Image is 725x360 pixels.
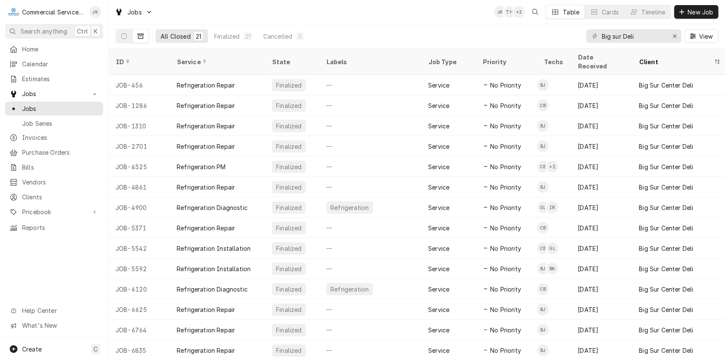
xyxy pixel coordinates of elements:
[537,201,549,213] div: GL
[109,238,170,258] div: JOB-5542
[639,224,693,232] div: Big Sur Center Deli
[639,183,693,192] div: Big Sur Center Deli
[22,207,86,216] span: Pricebook
[177,264,251,273] div: Refrigeration Installation
[490,305,521,314] span: No Priority
[5,145,103,159] a: Purchase Orders
[5,24,103,39] button: Search anythingCtrlK
[22,321,98,330] span: What's New
[109,156,170,177] div: JOB-4525
[275,264,302,273] div: Finalized
[537,161,549,173] div: Carson Bourdet's Avatar
[490,183,521,192] span: No Priority
[263,32,292,41] div: Cancelled
[109,95,170,116] div: JOB-1286
[494,6,506,18] div: John Key's Avatar
[272,57,313,66] div: State
[639,203,693,212] div: Big Sur Center Deli
[571,299,632,320] div: [DATE]
[5,318,103,332] a: Go to What's New
[537,242,549,254] div: CB
[109,136,170,156] div: JOB-2701
[546,201,558,213] div: IR
[5,116,103,130] a: Job Series
[537,283,549,295] div: Carson Bourdet's Avatar
[571,258,632,279] div: [DATE]
[537,79,549,91] div: BJ
[490,264,521,273] span: No Priority
[109,320,170,340] div: JOB-6764
[428,142,449,151] div: Service
[319,136,421,156] div: —
[490,81,521,90] span: No Priority
[697,32,714,41] span: View
[544,57,564,66] div: Techs
[8,6,20,18] div: C
[571,156,632,177] div: [DATE]
[177,285,248,294] div: Refrigeration Diagnostic
[177,183,235,192] div: Refrigeration Repair
[428,203,449,212] div: Service
[571,136,632,156] div: [DATE]
[22,148,99,157] span: Purchase Orders
[537,99,549,111] div: Carson Bourdet's Avatar
[109,177,170,197] div: JOB-4861
[109,75,170,95] div: JOB-456
[537,324,549,336] div: BJ
[245,32,250,41] div: 21
[22,163,99,172] span: Bills
[5,205,103,219] a: Go to Pricebook
[571,279,632,299] div: [DATE]
[537,79,549,91] div: Brandon Johnson's Avatar
[5,221,103,235] a: Reports
[537,201,549,213] div: Gavin Lorincz's Avatar
[428,122,449,130] div: Service
[275,162,302,171] div: Finalized
[537,181,549,193] div: BJ
[490,142,521,151] span: No Priority
[89,6,101,18] div: JK
[177,162,226,171] div: Refrigeration PM
[22,74,99,83] span: Estimates
[639,326,693,334] div: Big Sur Center Deli
[22,306,98,315] span: Help Center
[490,224,521,232] span: No Priority
[5,57,103,71] a: Calendar
[330,203,370,212] div: Refrigeration
[22,193,99,201] span: Clients
[5,303,103,317] a: Go to Help Center
[22,178,99,187] span: Vendors
[482,57,528,66] div: Priority
[571,320,632,340] div: [DATE]
[319,320,421,340] div: —
[639,285,693,294] div: Big Sur Center Deli
[177,203,248,212] div: Refrigeration Diagnostic
[5,87,103,101] a: Go to Jobs
[639,101,693,110] div: Big Sur Center Deli
[5,160,103,174] a: Bills
[275,122,302,130] div: Finalized
[161,32,191,41] div: All Closed
[494,6,506,18] div: JK
[77,27,88,36] span: Ctrl
[639,264,693,273] div: Big Sur Center Deli
[109,197,170,218] div: JOB-4900
[5,72,103,86] a: Estimates
[428,162,449,171] div: Service
[319,156,421,177] div: —
[111,5,156,19] a: Go to Jobs
[319,177,421,197] div: —
[22,346,42,353] span: Create
[22,45,99,54] span: Home
[5,175,103,189] a: Vendors
[177,101,235,110] div: Refrigeration Repair
[686,8,715,17] span: New Job
[639,122,693,130] div: Big Sur Center Deli
[490,203,521,212] span: No Priority
[639,57,712,66] div: Client
[8,6,20,18] div: Commercial Service Co.'s Avatar
[275,244,302,253] div: Finalized
[537,120,549,132] div: Brandon Johnson's Avatar
[490,122,521,130] span: No Priority
[546,201,558,213] div: Isai Ramirez's Avatar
